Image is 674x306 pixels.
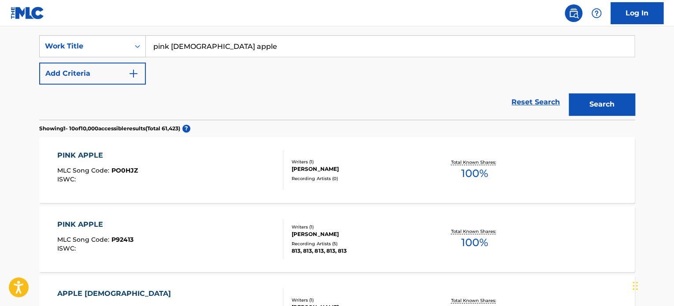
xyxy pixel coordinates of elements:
[39,137,635,203] a: PINK APPLEMLC Song Code:PO0HJZISWC:Writers (1)[PERSON_NAME]Recording Artists (0)Total Known Share...
[292,247,425,255] div: 813, 813, 813, 813, 813
[111,236,133,243] span: P92413
[292,240,425,247] div: Recording Artists ( 5 )
[57,150,138,161] div: PINK APPLE
[633,273,638,299] div: Drag
[292,230,425,238] div: [PERSON_NAME]
[461,166,488,181] span: 100 %
[45,41,124,52] div: Work Title
[128,68,139,79] img: 9d2ae6d4665cec9f34b9.svg
[39,35,635,120] form: Search Form
[39,206,635,272] a: PINK APPLEMLC Song Code:P92413ISWC:Writers (1)[PERSON_NAME]Recording Artists (5)813, 813, 813, 81...
[451,297,498,304] p: Total Known Shares:
[611,2,663,24] a: Log In
[451,228,498,235] p: Total Known Shares:
[292,159,425,165] div: Writers ( 1 )
[630,264,674,306] iframe: Chat Widget
[292,224,425,230] div: Writers ( 1 )
[568,8,579,18] img: search
[565,4,582,22] a: Public Search
[588,4,605,22] div: Help
[57,175,78,183] span: ISWC :
[451,159,498,166] p: Total Known Shares:
[39,63,146,85] button: Add Criteria
[111,166,138,174] span: PO0HJZ
[461,235,488,251] span: 100 %
[507,92,564,112] a: Reset Search
[11,7,44,19] img: MLC Logo
[39,125,180,133] p: Showing 1 - 10 of 10,000 accessible results (Total 61,423 )
[292,175,425,182] div: Recording Artists ( 0 )
[292,165,425,173] div: [PERSON_NAME]
[57,288,175,299] div: APPLE [DEMOGRAPHIC_DATA]
[182,125,190,133] span: ?
[591,8,602,18] img: help
[57,219,133,230] div: PINK APPLE
[292,297,425,303] div: Writers ( 1 )
[57,166,111,174] span: MLC Song Code :
[569,93,635,115] button: Search
[57,244,78,252] span: ISWC :
[57,236,111,243] span: MLC Song Code :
